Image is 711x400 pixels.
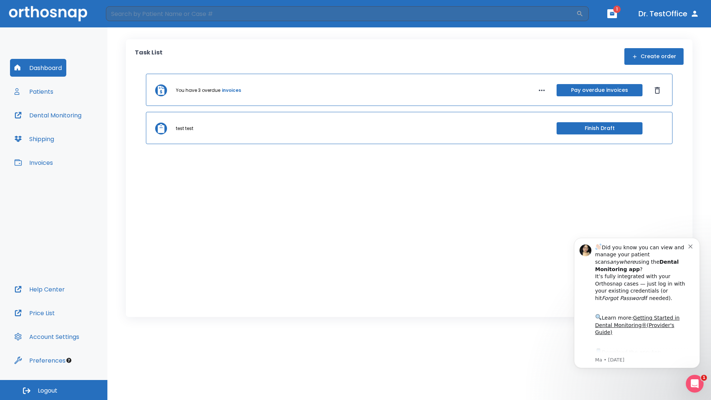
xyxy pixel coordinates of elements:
[701,375,707,381] span: 1
[135,48,163,65] p: Task List
[32,123,98,136] a: App Store
[9,6,87,21] img: Orthosnap
[222,87,241,94] a: invoices
[10,130,59,148] button: Shipping
[10,154,57,171] button: Invoices
[10,351,70,369] button: Preferences
[66,357,72,364] div: Tooltip anchor
[686,375,704,393] iframe: Intercom live chat
[10,59,66,77] button: Dashboard
[624,48,684,65] button: Create order
[106,6,576,21] input: Search by Patient Name or Case #
[651,84,663,96] button: Dismiss
[557,84,642,96] button: Pay overdue invoices
[10,280,69,298] button: Help Center
[176,87,220,94] p: You have 3 overdue
[10,106,86,124] button: Dental Monitoring
[10,83,58,100] button: Patients
[10,328,84,346] button: Account Settings
[32,121,126,159] div: Download the app: | ​ Let us know if you need help getting started!
[38,387,57,395] span: Logout
[557,122,642,134] button: Finish Draft
[563,227,711,380] iframe: Intercom notifications message
[635,7,702,20] button: Dr. TestOffice
[126,16,131,22] button: Dismiss notification
[613,6,621,13] span: 1
[10,304,59,322] button: Price List
[32,130,126,137] p: Message from Ma, sent 2w ago
[176,125,193,132] p: test test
